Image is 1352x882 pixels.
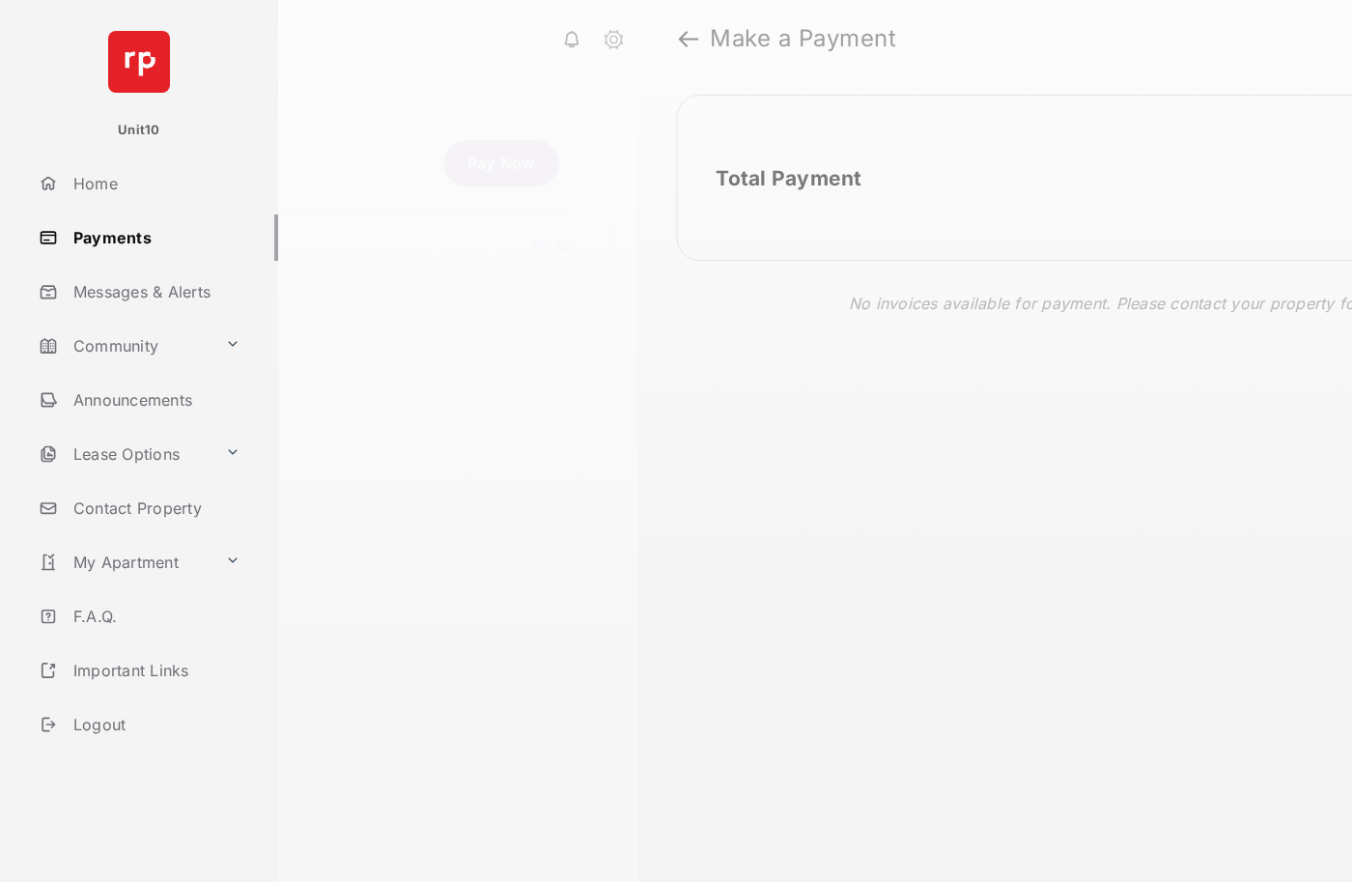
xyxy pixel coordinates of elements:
[31,593,278,640] a: F.A.Q.
[31,647,248,694] a: Important Links
[31,323,217,369] a: Community
[31,539,217,585] a: My Apartment
[716,166,861,190] h2: Total Payment
[108,31,170,93] img: svg+xml;base64,PHN2ZyB4bWxucz0iaHR0cDovL3d3dy53My5vcmcvMjAwMC9zdmciIHdpZHRoPSI2NCIgaGVpZ2h0PSI2NC...
[31,485,278,531] a: Contact Property
[31,431,217,477] a: Lease Options
[31,269,278,315] a: Messages & Alerts
[31,377,278,423] a: Announcements
[710,27,896,50] strong: Make a Payment
[31,214,278,261] a: Payments
[118,121,160,140] p: Unit10
[31,701,278,748] a: Logout
[31,160,278,207] a: Home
